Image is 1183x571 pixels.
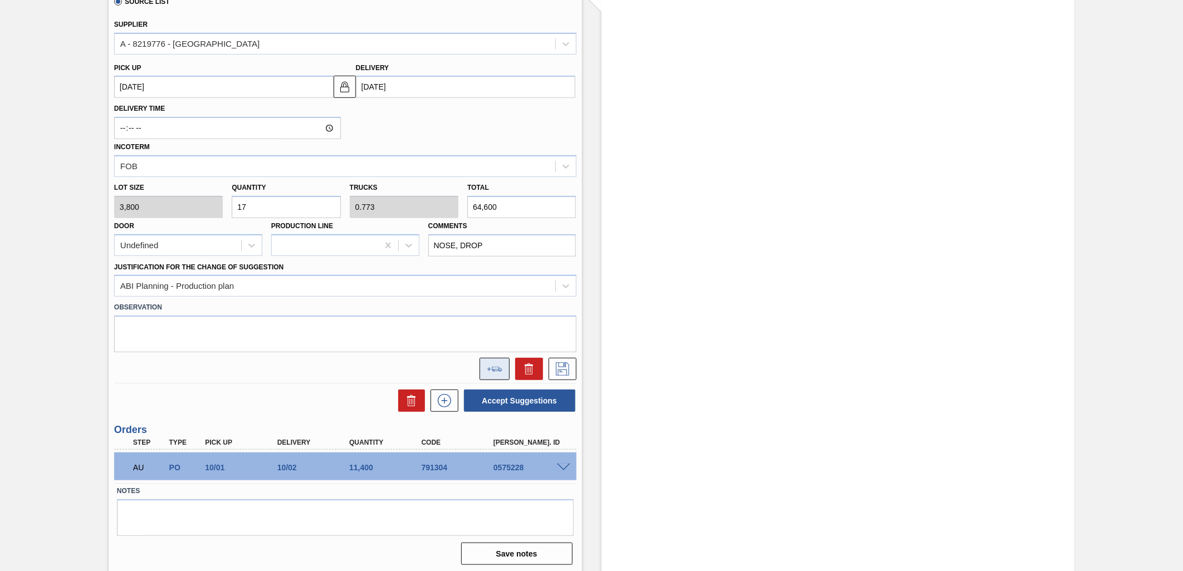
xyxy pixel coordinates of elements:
div: Type [167,439,204,446]
button: Save notes [461,543,573,565]
label: Lot size [114,180,223,196]
div: 791304 [419,463,500,472]
h3: Orders [114,424,576,436]
img: locked [338,80,351,93]
div: 11,400 [346,463,428,472]
div: FOB [120,161,138,171]
div: Delete Suggestions [393,390,425,412]
label: Delivery Time [114,101,341,117]
p: AU [133,463,165,472]
div: [PERSON_NAME]. ID [491,439,572,446]
div: Delivery [275,439,356,446]
label: Comments [428,218,576,234]
label: Trucks [350,184,378,191]
div: Purchase order [167,463,204,472]
div: Awaiting Unload [130,455,168,480]
label: Delivery [356,64,389,72]
div: Delete Suggestion [510,358,543,380]
div: New suggestion [425,390,458,412]
div: A - 8219776 - [GEOGRAPHIC_DATA] [120,39,260,48]
div: 0575228 [491,463,572,472]
label: Pick up [114,64,141,72]
label: Supplier [114,21,148,28]
input: mm/dd/yyyy [114,76,334,98]
label: Total [467,184,489,191]
div: Pick up [202,439,283,446]
div: Quantity [346,439,428,446]
label: Notes [117,483,574,499]
label: Justification for the Change of Suggestion [114,263,283,271]
label: Production Line [271,222,333,230]
button: Accept Suggestions [464,390,575,412]
input: mm/dd/yyyy [356,76,575,98]
button: locked [334,76,356,98]
div: 10/01/2025 [202,463,283,472]
div: Add to the load composition [474,358,510,380]
div: Accept Suggestions [458,388,576,413]
div: Code [419,439,500,446]
label: Incoterm [114,143,150,151]
div: Undefined [120,240,158,250]
div: ABI Planning - Production plan [120,282,234,291]
label: Door [114,222,134,230]
label: Observation [114,299,576,316]
div: Save Suggestion [543,358,576,380]
label: Quantity [232,184,266,191]
div: Step [130,439,168,446]
div: 10/02/2025 [275,463,356,472]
